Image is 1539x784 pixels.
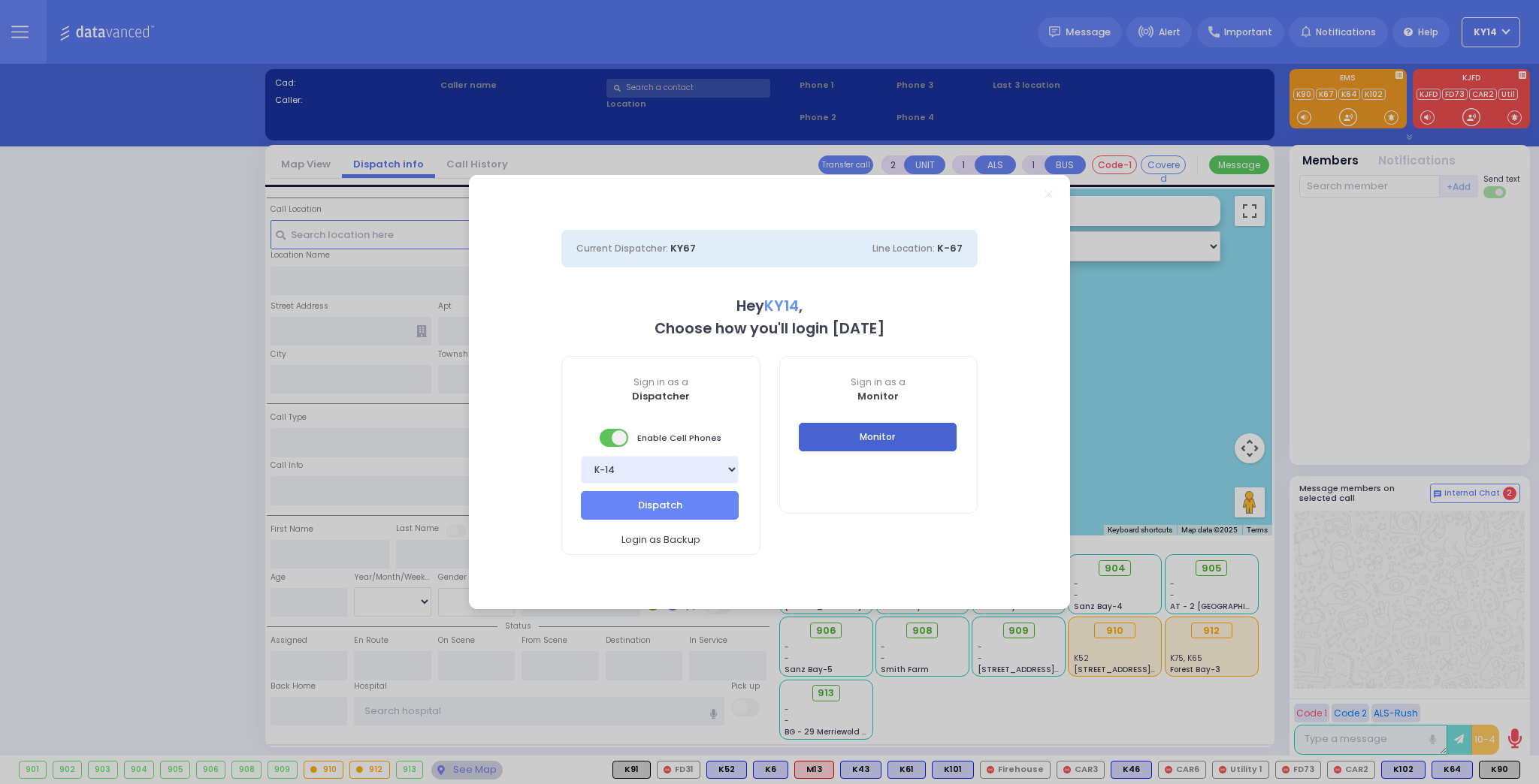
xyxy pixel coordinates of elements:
[600,427,721,448] span: Enable Cell Phones
[736,296,803,316] b: Hey ,
[937,241,963,255] span: K-67
[1045,190,1053,198] a: Close
[764,296,799,316] span: KY14
[576,242,668,255] span: Current Dispatcher:
[857,389,899,403] b: Monitor
[780,375,978,389] span: Sign in as a
[799,423,957,451] button: Monitor
[621,532,700,547] span: Login as Backup
[655,318,884,339] b: Choose how you'll login [DATE]
[632,389,690,403] b: Dispatcher
[872,242,935,255] span: Line Location:
[562,375,760,389] span: Sign in as a
[670,241,696,255] span: KY67
[581,491,739,520] button: Dispatch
